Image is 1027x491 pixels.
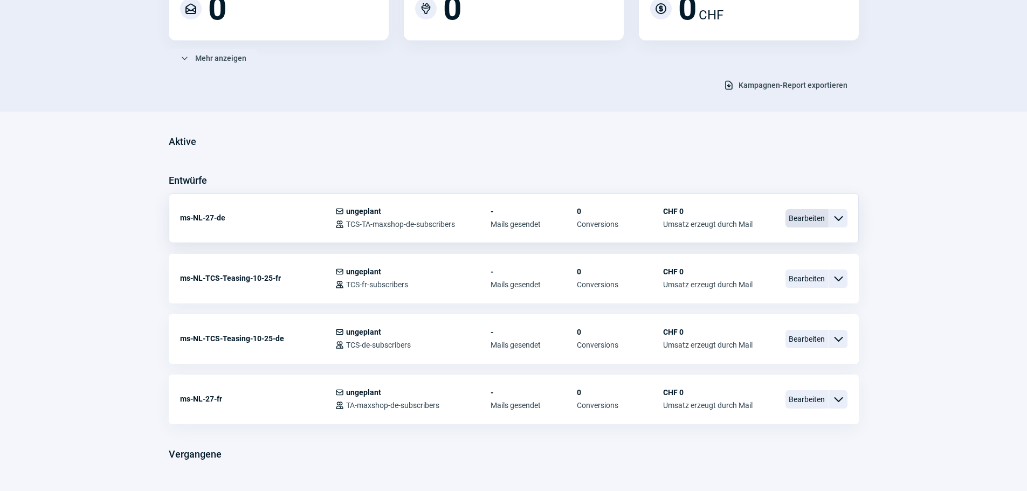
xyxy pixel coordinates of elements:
span: ungeplant [346,207,381,216]
span: Bearbeiten [785,330,829,348]
span: Kampagnen-Report exportieren [739,77,847,94]
div: ms-NL-27-fr [180,388,335,410]
span: Bearbeiten [785,269,829,288]
span: Conversions [577,280,663,289]
div: ms-NL-TCS-Teasing-10-25-de [180,328,335,349]
span: CHF 0 [663,267,753,276]
span: CHF 0 [663,207,753,216]
span: CHF 0 [663,388,753,397]
span: Umsatz erzeugt durch Mail [663,220,753,229]
div: ms-NL-27-de [180,207,335,229]
span: - [491,388,577,397]
span: 0 [577,267,663,276]
span: CHF [699,5,723,25]
span: Conversions [577,341,663,349]
h3: Vergangene [169,446,222,463]
span: ungeplant [346,388,381,397]
span: TCS-de-subscribers [346,341,411,349]
button: Kampagnen-Report exportieren [712,76,859,94]
span: Umsatz erzeugt durch Mail [663,280,753,289]
span: Bearbeiten [785,390,829,409]
span: - [491,207,577,216]
h3: Entwürfe [169,172,207,189]
h3: Aktive [169,133,196,150]
span: TCS-TA-maxshop-de-subscribers [346,220,455,229]
span: Umsatz erzeugt durch Mail [663,341,753,349]
span: Conversions [577,401,663,410]
span: TCS-fr-subscribers [346,280,408,289]
span: Bearbeiten [785,209,829,227]
span: - [491,328,577,336]
span: 0 [577,328,663,336]
span: Mails gesendet [491,341,577,349]
span: Conversions [577,220,663,229]
button: Mehr anzeigen [169,49,258,67]
span: Mails gesendet [491,220,577,229]
span: CHF 0 [663,328,753,336]
span: 0 [577,388,663,397]
span: Mails gesendet [491,280,577,289]
span: Umsatz erzeugt durch Mail [663,401,753,410]
span: - [491,267,577,276]
span: 0 [577,207,663,216]
span: Mails gesendet [491,401,577,410]
span: Mehr anzeigen [195,50,246,67]
span: TA-maxshop-de-subscribers [346,401,439,410]
span: ungeplant [346,267,381,276]
span: ungeplant [346,328,381,336]
div: ms-NL-TCS-Teasing-10-25-fr [180,267,335,289]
